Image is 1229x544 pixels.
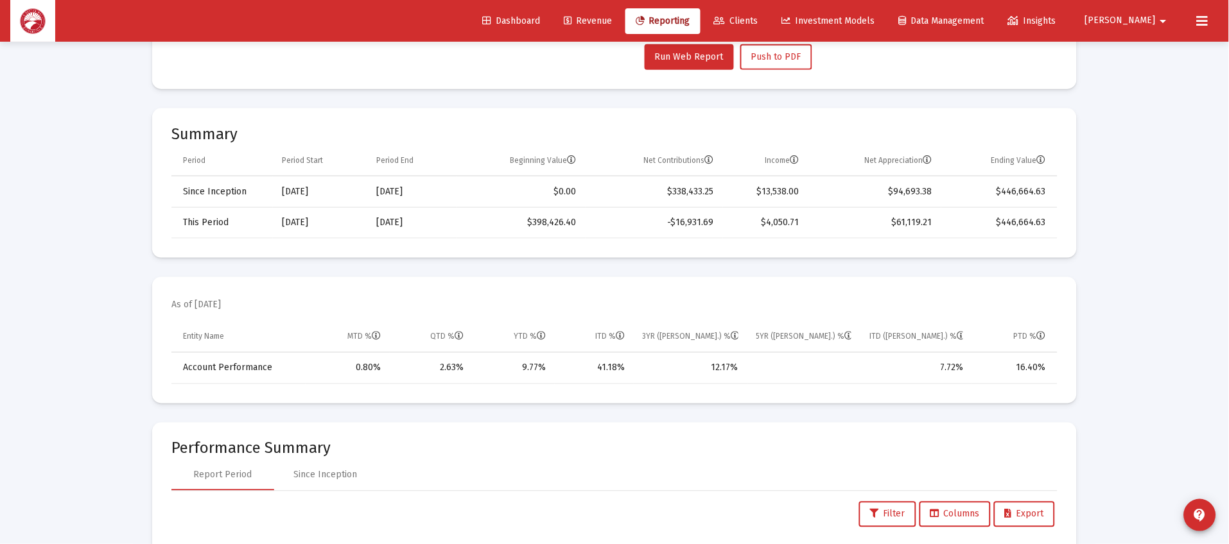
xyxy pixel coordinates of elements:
[510,155,577,166] div: Beginning Value
[376,216,448,229] div: [DATE]
[171,322,306,353] td: Column Entity Name
[941,146,1058,176] td: Column Ending Value
[994,502,1055,527] button: Export
[564,362,625,375] div: 41.18%
[941,176,1058,207] td: $446,664.63
[644,155,714,166] div: Net Contributions
[171,128,1058,140] mat-card-title: Summary
[294,469,358,482] div: Since Inception
[860,322,972,353] td: Column ITD (Ann.) %
[782,15,875,26] span: Investment Models
[1085,15,1156,26] span: [PERSON_NAME]
[595,332,625,342] div: ITD %
[889,8,995,34] a: Data Management
[472,8,550,34] a: Dashboard
[482,15,540,26] span: Dashboard
[981,362,1046,375] div: 16.40%
[941,207,1058,238] td: $446,664.63
[482,362,546,375] div: 9.77%
[282,185,358,198] div: [DATE]
[714,15,758,26] span: Clients
[20,8,46,34] img: Dashboard
[273,146,367,176] td: Column Period Start
[183,332,224,342] div: Entity Name
[564,15,612,26] span: Revenue
[399,362,464,375] div: 2.63%
[808,176,941,207] td: $94,693.38
[1192,507,1208,523] mat-icon: contact_support
[930,509,980,520] span: Columns
[586,146,723,176] td: Column Net Contributions
[865,155,932,166] div: Net Appreciation
[347,332,381,342] div: MTD %
[171,322,1058,384] div: Data grid
[282,155,323,166] div: Period Start
[430,332,464,342] div: QTD %
[1005,509,1044,520] span: Export
[457,146,585,176] td: Column Beginning Value
[772,8,885,34] a: Investment Models
[808,146,941,176] td: Column Net Appreciation
[376,155,414,166] div: Period End
[920,502,991,527] button: Columns
[171,146,1058,239] div: Data grid
[171,299,221,312] mat-card-subtitle: As of [DATE]
[514,332,546,342] div: YTD %
[473,322,555,353] td: Column YTD %
[869,332,963,342] div: ITD ([PERSON_NAME].) %
[306,322,390,353] td: Column MTD %
[972,322,1058,353] td: Column PTD %
[870,509,905,520] span: Filter
[643,362,738,375] div: 12.17%
[998,8,1067,34] a: Insights
[723,207,808,238] td: $4,050.71
[751,51,801,62] span: Push to PDF
[586,207,723,238] td: -$16,931.69
[1156,8,1171,34] mat-icon: arrow_drop_down
[171,207,273,238] td: This Period
[555,322,634,353] td: Column ITD %
[765,155,799,166] div: Income
[315,362,381,375] div: 0.80%
[645,44,734,70] button: Run Web Report
[899,15,984,26] span: Data Management
[808,207,941,238] td: $61,119.21
[740,44,812,70] button: Push to PDF
[723,146,808,176] td: Column Income
[282,216,358,229] div: [DATE]
[194,469,252,482] div: Report Period
[171,146,273,176] td: Column Period
[869,362,963,375] div: 7.72%
[1070,8,1187,33] button: [PERSON_NAME]
[1014,332,1046,342] div: PTD %
[457,176,585,207] td: $0.00
[1008,15,1056,26] span: Insights
[634,322,747,353] td: Column 3YR (Ann.) %
[183,155,205,166] div: Period
[376,185,448,198] div: [DATE]
[367,146,457,176] td: Column Period End
[171,353,306,384] td: Account Performance
[636,15,690,26] span: Reporting
[457,207,585,238] td: $398,426.40
[704,8,769,34] a: Clients
[643,332,738,342] div: 3YR ([PERSON_NAME].) %
[171,442,1058,455] mat-card-title: Performance Summary
[723,176,808,207] td: $13,538.00
[553,8,622,34] a: Revenue
[625,8,701,34] a: Reporting
[991,155,1046,166] div: Ending Value
[747,322,861,353] td: Column 5YR (Ann.) %
[655,51,724,62] span: Run Web Report
[171,176,273,207] td: Since Inception
[859,502,916,527] button: Filter
[390,322,473,353] td: Column QTD %
[756,332,852,342] div: 5YR ([PERSON_NAME].) %
[586,176,723,207] td: $338,433.25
